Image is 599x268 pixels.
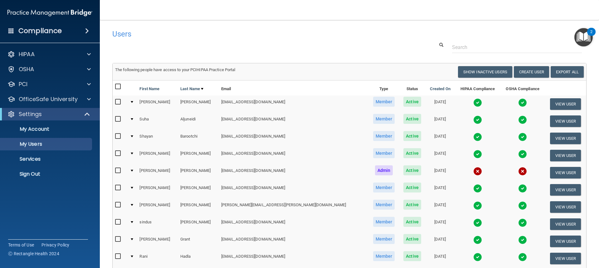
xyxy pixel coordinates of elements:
[550,150,581,161] button: View User
[550,201,581,213] button: View User
[473,115,482,124] img: tick.e7d51cea.svg
[425,147,455,164] td: [DATE]
[219,216,368,233] td: [EMAIL_ADDRESS][DOMAIN_NAME]
[178,216,219,233] td: [PERSON_NAME]
[137,250,178,267] td: Rani
[425,198,455,216] td: [DATE]
[137,147,178,164] td: [PERSON_NAME]
[4,156,89,162] p: Services
[425,164,455,181] td: [DATE]
[455,80,500,95] th: HIPAA Compliance
[219,233,368,250] td: [EMAIL_ADDRESS][DOMAIN_NAME]
[403,200,421,210] span: Active
[373,217,395,227] span: Member
[219,181,368,198] td: [EMAIL_ADDRESS][DOMAIN_NAME]
[115,67,236,72] span: The following people have access to your PCIHIPAA Practice Portal
[518,115,527,124] img: tick.e7d51cea.svg
[425,181,455,198] td: [DATE]
[403,148,421,158] span: Active
[375,165,393,175] span: Admin
[19,80,27,88] p: PCI
[178,95,219,113] td: [PERSON_NAME]
[178,147,219,164] td: [PERSON_NAME]
[473,184,482,193] img: tick.e7d51cea.svg
[41,242,70,248] a: Privacy Policy
[178,164,219,181] td: [PERSON_NAME]
[425,250,455,267] td: [DATE]
[550,98,581,110] button: View User
[491,224,592,249] iframe: Drift Widget Chat Controller
[178,130,219,147] td: Barootchi
[112,30,385,38] h4: Users
[373,148,395,158] span: Member
[18,27,62,35] h4: Compliance
[139,85,159,93] a: First Name
[19,110,42,118] p: Settings
[403,251,421,261] span: Active
[219,198,368,216] td: [PERSON_NAME][EMAIL_ADDRESS][PERSON_NAME][DOMAIN_NAME]
[473,133,482,141] img: tick.e7d51cea.svg
[458,66,512,78] button: Show Inactive Users
[19,66,34,73] p: OSHA
[137,198,178,216] td: [PERSON_NAME]
[473,218,482,227] img: tick.e7d51cea.svg
[425,130,455,147] td: [DATE]
[219,95,368,113] td: [EMAIL_ADDRESS][DOMAIN_NAME]
[452,41,582,53] input: Search
[518,133,527,141] img: tick.e7d51cea.svg
[219,164,368,181] td: [EMAIL_ADDRESS][DOMAIN_NAME]
[518,167,527,176] img: cross.ca9f0e7f.svg
[368,80,399,95] th: Type
[178,198,219,216] td: [PERSON_NAME]
[19,51,35,58] p: HIPAA
[399,80,426,95] th: Status
[550,218,581,230] button: View User
[373,97,395,107] span: Member
[180,85,203,93] a: Last Name
[219,250,368,267] td: [EMAIL_ADDRESS][DOMAIN_NAME]
[4,126,89,132] p: My Account
[551,66,584,78] a: Export All
[518,253,527,261] img: tick.e7d51cea.svg
[518,98,527,107] img: tick.e7d51cea.svg
[373,200,395,210] span: Member
[137,113,178,130] td: Suha
[8,251,59,257] span: Ⓒ Rectangle Health 2024
[137,95,178,113] td: [PERSON_NAME]
[500,80,545,95] th: OSHA Compliance
[550,184,581,196] button: View User
[550,133,581,144] button: View User
[403,114,421,124] span: Active
[8,242,34,248] a: Terms of Use
[403,165,421,175] span: Active
[219,80,368,95] th: Email
[473,98,482,107] img: tick.e7d51cea.svg
[4,171,89,177] p: Sign Out
[574,28,593,46] button: Open Resource Center, 2 new notifications
[7,51,91,58] a: HIPAA
[137,164,178,181] td: [PERSON_NAME]
[550,115,581,127] button: View User
[178,233,219,250] td: Grant
[425,113,455,130] td: [DATE]
[219,147,368,164] td: [EMAIL_ADDRESS][DOMAIN_NAME]
[4,141,89,147] p: My Users
[550,167,581,178] button: View User
[137,181,178,198] td: [PERSON_NAME]
[178,181,219,198] td: [PERSON_NAME]
[137,130,178,147] td: Shayan
[473,167,482,176] img: cross.ca9f0e7f.svg
[430,85,450,93] a: Created On
[425,233,455,250] td: [DATE]
[518,150,527,158] img: tick.e7d51cea.svg
[7,95,91,103] a: OfficeSafe University
[425,216,455,233] td: [DATE]
[514,66,549,78] button: Create User
[137,216,178,233] td: sindus
[518,184,527,193] img: tick.e7d51cea.svg
[473,201,482,210] img: tick.e7d51cea.svg
[403,234,421,244] span: Active
[473,236,482,244] img: tick.e7d51cea.svg
[7,7,92,19] img: PMB logo
[473,253,482,261] img: tick.e7d51cea.svg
